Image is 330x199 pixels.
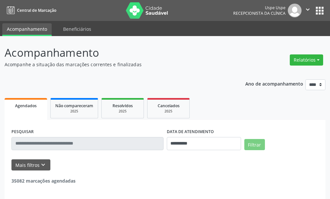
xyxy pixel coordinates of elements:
[55,109,93,114] div: 2025
[233,10,286,16] span: Recepcionista da clínica
[17,8,56,13] span: Central de Marcação
[288,4,302,17] img: img
[314,5,325,16] button: apps
[59,23,96,35] a: Beneficiários
[15,103,37,109] span: Agendados
[113,103,133,109] span: Resolvidos
[167,127,214,137] label: DATA DE ATENDIMENTO
[152,109,185,114] div: 2025
[5,61,229,68] p: Acompanhe a situação das marcações correntes e finalizadas
[106,109,139,114] div: 2025
[244,139,265,150] button: Filtrar
[11,127,34,137] label: PESQUISAR
[5,45,229,61] p: Acompanhamento
[5,5,56,16] a: Central de Marcação
[245,79,303,88] p: Ano de acompanhamento
[233,5,286,10] div: Uspe Uspe
[304,6,311,13] i: 
[55,103,93,109] span: Não compareceram
[302,4,314,17] button: 
[158,103,180,109] span: Cancelados
[290,54,323,66] button: Relatórios
[11,159,50,171] button: Mais filtroskeyboard_arrow_down
[11,178,76,184] strong: 35082 marcações agendadas
[2,23,52,36] a: Acompanhamento
[40,161,47,169] i: keyboard_arrow_down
